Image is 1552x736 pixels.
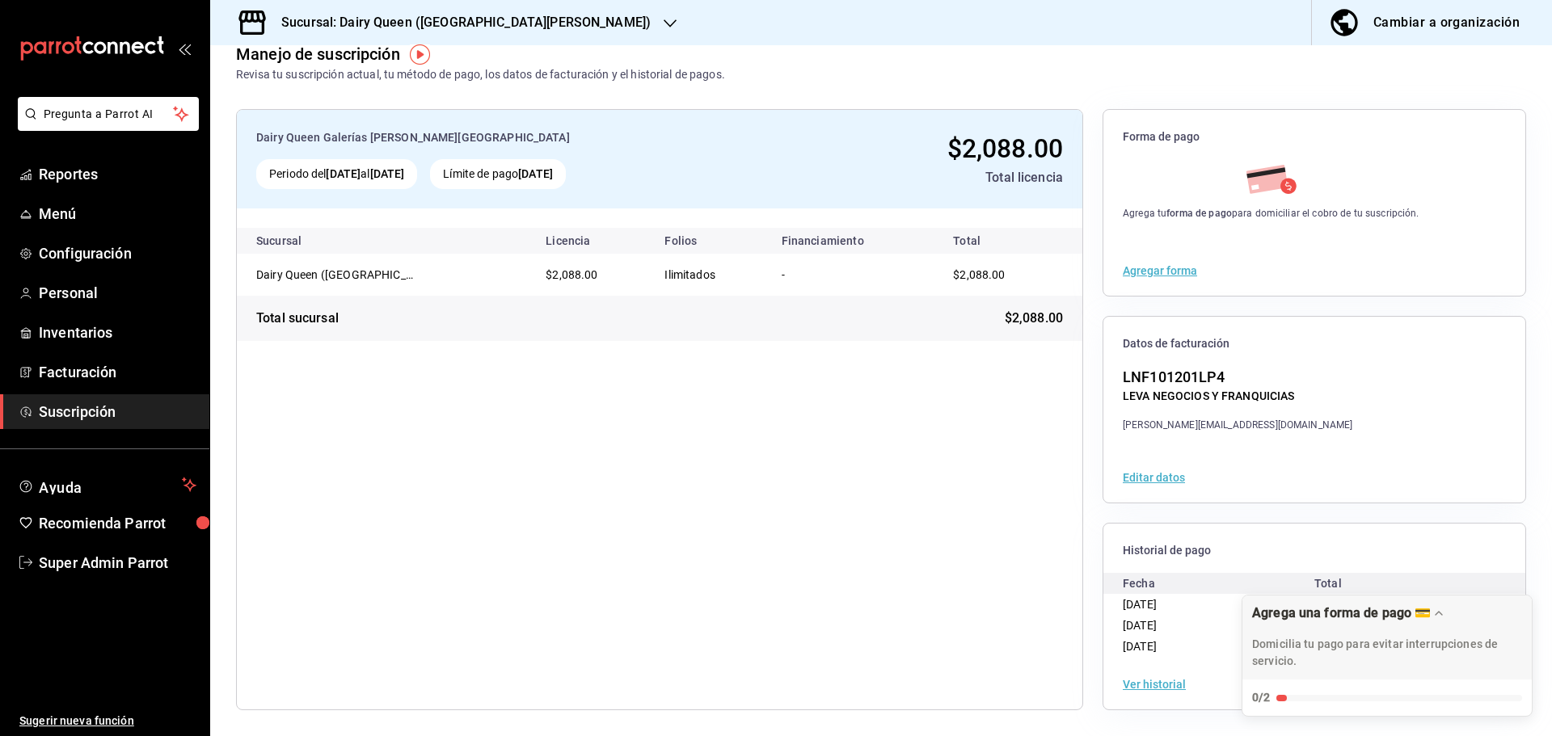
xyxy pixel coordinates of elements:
[1123,265,1197,276] button: Agregar forma
[769,254,934,296] td: -
[1123,573,1314,594] div: Fecha
[256,159,417,189] div: Periodo del al
[1314,573,1506,594] div: Total
[1123,366,1352,388] div: LNF101201LP4
[18,97,199,131] button: Pregunta a Parrot AI
[39,401,196,423] span: Suscripción
[1005,309,1063,328] span: $2,088.00
[326,167,361,180] strong: [DATE]
[1123,206,1419,221] div: Agrega tu para domiciliar el cobro de tu suscripción.
[1123,388,1352,405] div: LEVA NEGOCIOS Y FRANQUICIAS
[1166,208,1232,219] strong: forma de pago
[39,322,196,343] span: Inventarios
[1123,336,1506,351] span: Datos de facturación
[256,129,752,146] div: Dairy Queen Galerías [PERSON_NAME][GEOGRAPHIC_DATA]
[1242,595,1533,717] div: Agrega una forma de pago 💳
[533,228,652,254] th: Licencia
[934,228,1082,254] th: Total
[1252,689,1270,706] div: 0/2
[44,106,174,123] span: Pregunta a Parrot AI
[39,512,196,534] span: Recomienda Parrot
[947,133,1063,164] span: $2,088.00
[268,13,651,32] h3: Sucursal: Dairy Queen ([GEOGRAPHIC_DATA][PERSON_NAME])
[1123,543,1506,558] span: Historial de pago
[39,203,196,225] span: Menú
[39,242,196,264] span: Configuración
[1123,615,1314,636] div: [DATE]
[1123,636,1314,657] div: [DATE]
[370,167,405,180] strong: [DATE]
[765,168,1063,187] div: Total licencia
[652,254,768,296] td: Ilimitados
[256,267,418,283] div: Dairy Queen ([GEOGRAPHIC_DATA][PERSON_NAME])
[430,159,566,189] div: Límite de pago
[39,475,175,494] span: Ayuda
[178,42,191,55] button: open_drawer_menu
[1242,595,1532,716] button: Expand Checklist
[652,228,768,254] th: Folios
[546,268,597,281] span: $2,088.00
[236,42,400,66] div: Manejo de suscripción
[769,228,934,254] th: Financiamiento
[39,282,196,304] span: Personal
[1242,595,1532,679] div: Drag to move checklist
[1123,472,1185,483] button: Editar datos
[256,234,345,247] div: Sucursal
[256,267,418,283] div: Dairy Queen (GALERIAS VALLE ORIENTE)
[1373,11,1520,34] div: Cambiar a organización
[1252,636,1522,670] p: Domicilia tu pago para evitar interrupciones de servicio.
[19,713,196,730] span: Sugerir nueva función
[256,309,339,328] div: Total sucursal
[1123,594,1314,615] div: [DATE]
[39,361,196,383] span: Facturación
[953,268,1005,281] span: $2,088.00
[518,167,553,180] strong: [DATE]
[1123,129,1506,145] span: Forma de pago
[1123,679,1186,690] button: Ver historial
[11,117,199,134] a: Pregunta a Parrot AI
[410,44,430,65] img: Tooltip marker
[39,552,196,574] span: Super Admin Parrot
[1252,605,1431,620] div: Agrega una forma de pago 💳
[39,163,196,185] span: Reportes
[1123,418,1352,432] div: [PERSON_NAME][EMAIL_ADDRESS][DOMAIN_NAME]
[236,66,725,83] div: Revisa tu suscripción actual, tu método de pago, los datos de facturación y el historial de pagos.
